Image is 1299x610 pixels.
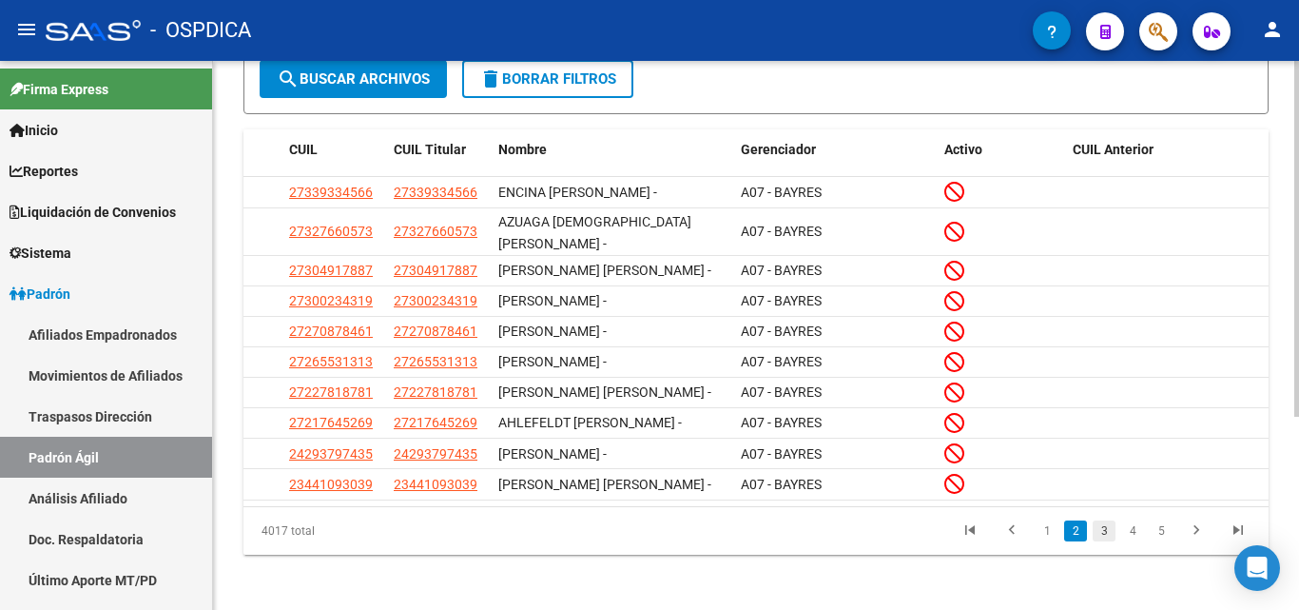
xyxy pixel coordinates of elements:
[150,10,251,51] span: - OSPDICA
[289,263,373,278] span: 27304917887
[10,243,71,264] span: Sistema
[462,60,633,98] button: Borrar Filtros
[1036,521,1058,541] a: 1
[937,129,1065,170] datatable-header-cell: Activo
[289,224,373,239] span: 27327660573
[289,142,318,157] span: CUIL
[741,477,822,492] span: A07 - BAYRES
[394,263,477,278] span: 27304917887
[741,185,822,200] span: A07 - BAYRES
[394,415,477,430] span: 27217645269
[1033,515,1061,547] li: page 1
[1234,545,1280,591] div: Open Intercom Messenger
[394,477,477,492] span: 23441093039
[243,507,445,555] div: 4017 total
[1121,521,1144,541] a: 4
[994,521,1030,541] a: go to previous page
[277,70,430,88] span: Buscar Archivos
[281,129,386,170] datatable-header-cell: CUIL
[1065,129,1270,170] datatable-header-cell: CUIL Anterior
[394,384,477,400] span: 27227818781
[498,293,607,308] span: [PERSON_NAME] -
[498,354,607,369] span: [PERSON_NAME] -
[944,142,982,157] span: Activo
[479,68,502,90] mat-icon: delete
[289,384,373,400] span: 27227818781
[394,293,477,308] span: 27300234319
[741,446,822,462] span: A07 - BAYRES
[741,415,822,430] span: A07 - BAYRES
[277,68,300,90] mat-icon: search
[741,384,822,400] span: A07 - BAYRES
[1064,521,1087,541] a: 2
[1061,515,1090,547] li: page 2
[1150,521,1173,541] a: 5
[498,477,711,492] span: [PERSON_NAME] [PERSON_NAME] -
[741,263,822,278] span: A07 - BAYRES
[498,446,607,462] span: [PERSON_NAME] -
[394,142,466,157] span: CUIL Titular
[394,224,477,239] span: 27327660573
[260,60,447,98] button: Buscar Archivos
[10,202,176,223] span: Liquidación de Convenios
[498,214,691,251] span: AZUAGA [DEMOGRAPHIC_DATA][PERSON_NAME] -
[394,446,477,462] span: 24293797435
[952,521,988,541] a: go to first page
[289,293,373,308] span: 27300234319
[498,384,711,400] span: [PERSON_NAME] [PERSON_NAME] -
[1178,521,1214,541] a: go to next page
[733,129,938,170] datatable-header-cell: Gerenciador
[741,324,822,339] span: A07 - BAYRES
[1261,18,1284,41] mat-icon: person
[1220,521,1256,541] a: go to last page
[289,415,373,430] span: 27217645269
[1118,515,1147,547] li: page 4
[386,129,491,170] datatable-header-cell: CUIL Titular
[394,185,477,200] span: 27339334566
[498,263,711,278] span: [PERSON_NAME] [PERSON_NAME] -
[498,415,682,430] span: AHLEFELDT [PERSON_NAME] -
[1093,521,1115,541] a: 3
[289,354,373,369] span: 27265531313
[741,142,816,157] span: Gerenciador
[1073,142,1154,157] span: CUIL Anterior
[394,324,477,339] span: 27270878461
[289,324,373,339] span: 27270878461
[289,185,373,200] span: 27339334566
[394,354,477,369] span: 27265531313
[1090,515,1118,547] li: page 3
[10,120,58,141] span: Inicio
[1147,515,1175,547] li: page 5
[289,446,373,462] span: 24293797435
[15,18,38,41] mat-icon: menu
[741,293,822,308] span: A07 - BAYRES
[10,284,70,305] span: Padrón
[10,161,78,182] span: Reportes
[741,354,822,369] span: A07 - BAYRES
[479,70,616,88] span: Borrar Filtros
[498,142,547,157] span: Nombre
[289,477,373,492] span: 23441093039
[741,224,822,239] span: A07 - BAYRES
[10,79,108,100] span: Firma Express
[498,185,657,200] span: ENCINA [PERSON_NAME] -
[498,324,607,339] span: [PERSON_NAME] -
[491,129,733,170] datatable-header-cell: Nombre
